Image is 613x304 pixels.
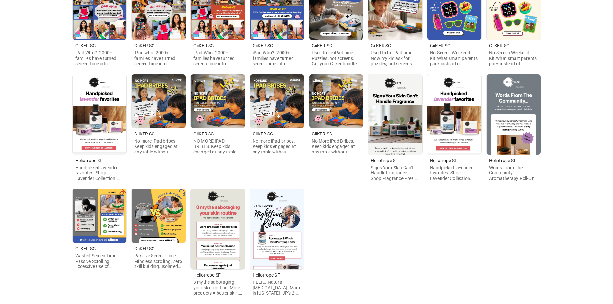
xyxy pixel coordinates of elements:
[371,50,416,77] span: Used to be iPad time. Now my kid ask for puzzles, not screens. Shop the Play Anywhere Bundle.
[193,43,214,48] span: GiiKER SG
[427,74,481,155] img: Image
[371,165,419,278] span: Signs Your Skin Can't Handle Fragrance. Shop Fragrance-Free. You have [MEDICAL_DATA] or [MEDICAL_...
[368,74,422,155] img: Image
[75,43,96,48] span: GiiKER SG
[75,165,124,213] span: Handpicked lavender favorites. Shop Lavender Collection. Shop Massage Candles. Shop Goat's Milk S...
[312,43,332,48] span: GiiKER SG
[253,131,273,136] span: GiiKER SG
[250,189,304,269] img: Image
[253,138,300,160] span: No more iPad bribes. Keep kids engaged at any table without screens. Ditch Screens.
[191,74,245,128] img: Image
[75,246,96,251] span: GiiKER SG
[134,43,155,48] span: GiiKER SG
[371,158,398,163] span: Heliotrope SF
[134,131,155,136] span: GiiKER SG
[253,43,273,48] span: GiiKER SG
[134,246,155,251] span: GiiKER SG
[193,272,221,278] span: Heliotrope SF
[489,158,516,163] span: Heliotrope SF
[430,165,478,230] span: Handpicked lavender favorites. Shop Lavender Collection. Soy Wax & [PERSON_NAME] Butter Massage C...
[312,131,332,136] span: GiiKER SG
[430,43,450,48] span: GiiKER SG
[250,74,304,128] img: Image
[489,50,537,88] span: No-Screen Weekend Kit.What smart parents pack instead of handing over the iPad.Giiker [MEDICAL_DA...
[430,50,478,88] span: No-Screen Weekend Kit.What smart parents pack instead of handing over the iPad.Giiker [MEDICAL_DA...
[132,189,186,243] img: Image
[309,74,363,128] img: Image
[312,138,359,160] span: No More iPad Bribes. Keep kids engaged at any table without screens. Ditch Screens.
[253,272,280,278] span: Heliotrope SF
[132,74,186,128] img: Image
[487,74,541,155] img: Image
[253,50,294,77] span: iPad Who?. 2000+ families have turned screen-time into learning. Make the switch with Giiker.
[489,165,537,219] span: Words From The Community. Aromatherapy Roll-On Oil. Grounding Blend. Stress Reliever. Best smelli...
[75,158,103,163] span: Heliotrope SF
[371,43,391,48] span: GiiKER SG
[134,50,175,77] span: iPad who. 2000+ families have turned screen-time into learning. Make the switch with Giiker.
[73,74,127,155] img: Image
[134,138,181,160] span: No more iPad bribes. Keep kids engaged at any table without screens. Ditch screens.
[489,43,510,48] span: GiiKER SG
[75,50,116,77] span: iPad Who?. 2000+ families have turned screen-time into learning!. Make the switch with Giiker.
[193,50,235,77] span: iPad Who. 2000+ families have turned screen-time into learning. Make the switch with Giiker.
[134,253,182,301] span: Passive Screen Time. Mindless scrolling. Zero skill building. Isolated play. Active Brain Buildin...
[73,189,127,243] img: Image
[193,131,214,136] span: GiiKER SG
[193,138,239,165] span: NO MORE IPAD BRIBES. Keep kids engaged at any table without screens. Ditch Screens.
[312,50,359,71] span: Used to be iPad time. Puzzles, not screens. Get your Giiker bundle now.
[191,189,245,269] img: Image
[430,158,457,163] span: Heliotrope SF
